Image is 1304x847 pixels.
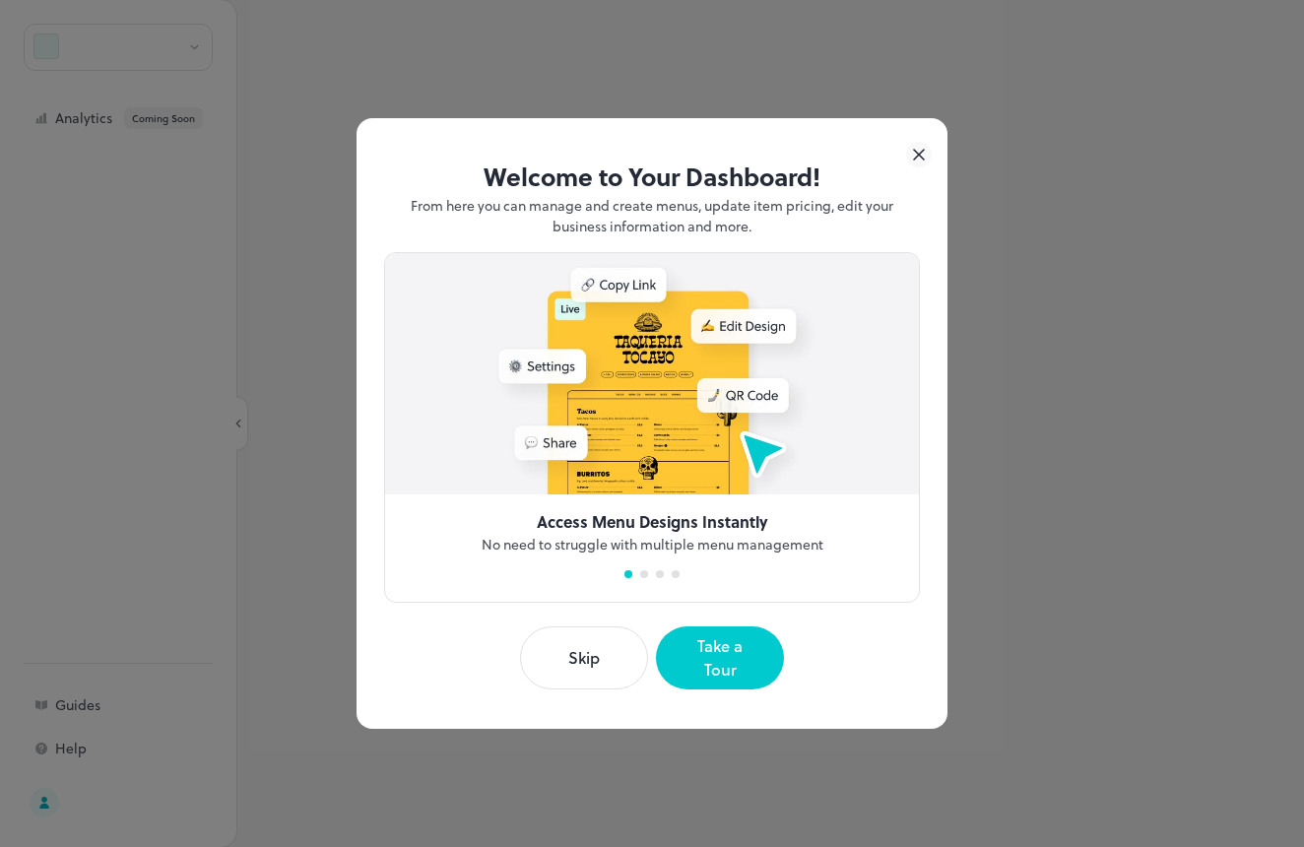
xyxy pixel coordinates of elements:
[482,534,823,554] p: No need to struggle with multiple menu management
[384,195,920,236] p: From here you can manage and create menus, update item pricing, edit your business information an...
[520,626,648,689] button: Skip
[385,253,919,494] img: intro-access-menu-design-1ff07d5f.jpg
[656,626,784,689] button: Take a Tour
[537,510,767,534] p: Access Menu Designs Instantly
[384,158,920,195] p: Welcome to Your Dashboard!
